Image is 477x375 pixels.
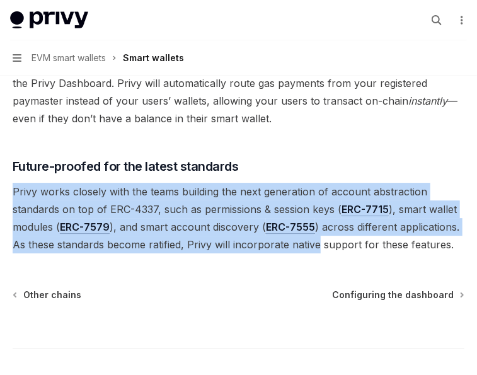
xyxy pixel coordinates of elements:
[10,11,88,29] img: light logo
[332,289,454,301] span: Configuring the dashboard
[454,11,467,29] button: More actions
[23,289,81,301] span: Other chains
[427,10,447,30] button: Open search
[60,221,110,234] a: ERC-7579
[266,221,315,234] a: ERC-7555
[342,203,389,216] a: ERC-7715
[13,158,239,175] span: Future-proofed for the latest standards
[408,95,447,107] em: instantly
[332,289,463,301] a: Configuring the dashboard
[32,50,106,66] span: EVM smart wallets
[123,50,184,66] div: Smart wallets
[13,183,464,253] span: Privy works closely with the teams building the next generation of account abstraction standards ...
[14,289,81,301] a: Other chains
[13,57,464,127] span: With smart wallets, your app can pay for gas fees simply by registering a paymaster URL in the Pr...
